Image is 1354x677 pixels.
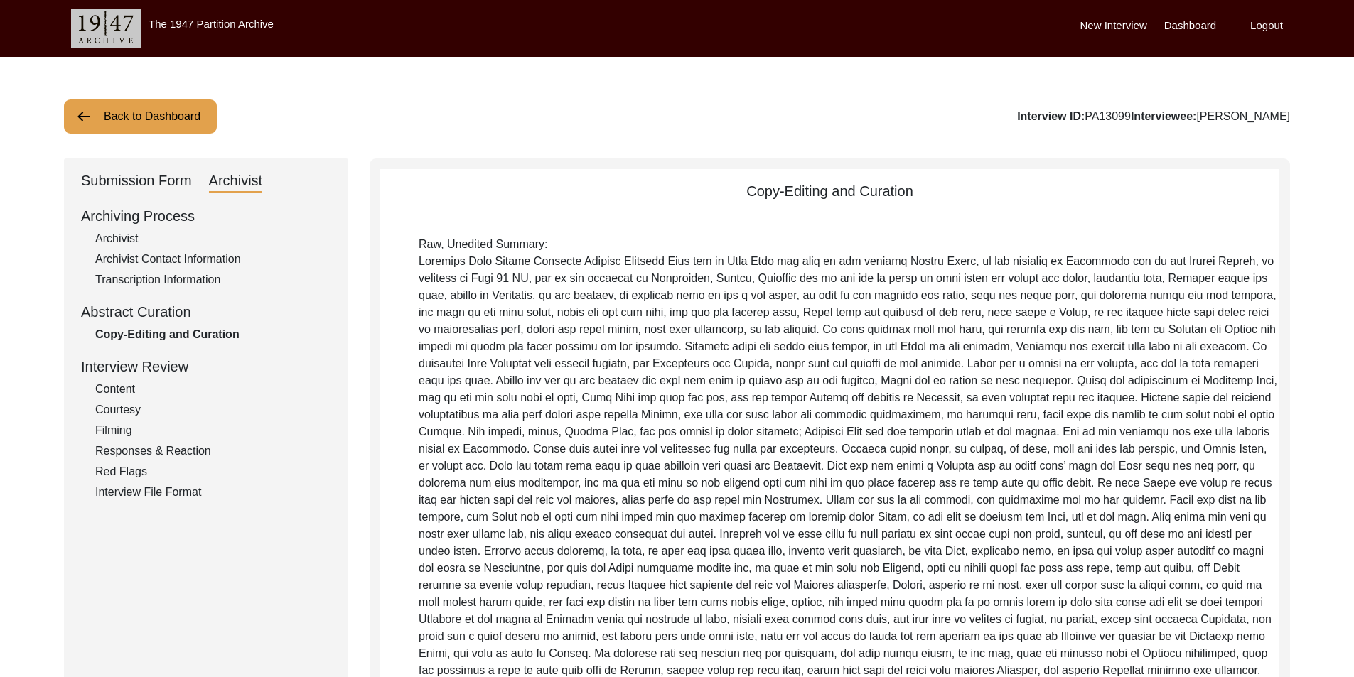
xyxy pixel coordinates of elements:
[81,301,331,323] div: Abstract Curation
[95,251,331,268] div: Archivist Contact Information
[1080,18,1147,34] label: New Interview
[95,422,331,439] div: Filming
[95,484,331,501] div: Interview File Format
[95,326,331,343] div: Copy-Editing and Curation
[64,99,217,134] button: Back to Dashboard
[71,9,141,48] img: header-logo.png
[1164,18,1216,34] label: Dashboard
[75,108,92,125] img: arrow-left.png
[380,180,1279,202] div: Copy-Editing and Curation
[95,271,331,288] div: Transcription Information
[95,381,331,398] div: Content
[1250,18,1283,34] label: Logout
[209,170,263,193] div: Archivist
[1017,110,1085,122] b: Interview ID:
[1017,108,1290,125] div: PA13099 [PERSON_NAME]
[81,205,331,227] div: Archiving Process
[149,18,274,30] label: The 1947 Partition Archive
[95,463,331,480] div: Red Flags
[1131,110,1196,122] b: Interviewee:
[95,401,331,418] div: Courtesy
[81,356,331,377] div: Interview Review
[95,230,331,247] div: Archivist
[81,170,192,193] div: Submission Form
[95,443,331,460] div: Responses & Reaction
